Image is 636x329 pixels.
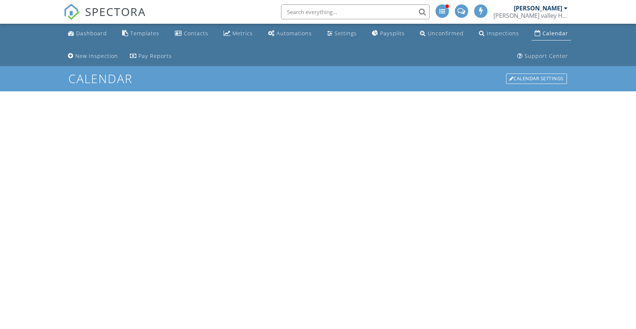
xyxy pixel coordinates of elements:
[221,27,256,40] a: Metrics
[65,49,121,63] a: New Inspection
[265,27,315,40] a: Automations (Advanced)
[487,30,519,37] div: Inspections
[493,12,568,19] div: Hudson valley Home Inspections LLC.
[184,30,208,37] div: Contacts
[65,27,110,40] a: Dashboard
[68,72,568,85] h1: Calendar
[172,27,211,40] a: Contacts
[532,27,571,40] a: Calendar
[63,10,146,26] a: SPECTORA
[63,4,80,20] img: The Best Home Inspection Software - Spectora
[119,27,162,40] a: Templates
[277,30,312,37] div: Automations
[380,30,405,37] div: Paysplits
[476,27,522,40] a: Inspections
[514,4,562,12] div: [PERSON_NAME]
[506,74,567,84] div: Calendar Settings
[369,27,408,40] a: Paysplits
[75,52,118,59] div: New Inspection
[324,27,360,40] a: Settings
[505,73,568,85] a: Calendar Settings
[417,27,467,40] a: Unconfirmed
[76,30,107,37] div: Dashboard
[130,30,159,37] div: Templates
[127,49,175,63] a: Pay Reports
[85,4,146,19] span: SPECTORA
[335,30,357,37] div: Settings
[232,30,253,37] div: Metrics
[514,49,571,63] a: Support Center
[525,52,568,59] div: Support Center
[138,52,172,59] div: Pay Reports
[542,30,568,37] div: Calendar
[281,4,430,19] input: Search everything...
[428,30,464,37] div: Unconfirmed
